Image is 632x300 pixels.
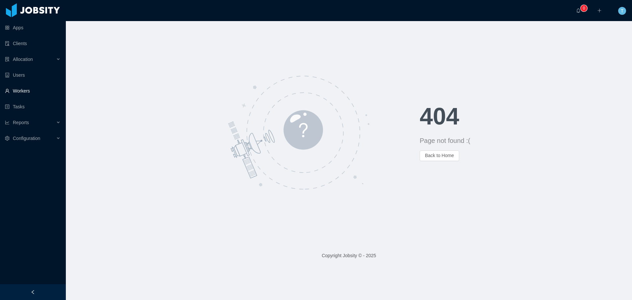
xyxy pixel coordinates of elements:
footer: Copyright Jobsity © - 2025 [66,244,632,267]
i: icon: setting [5,136,10,141]
a: icon: userWorkers [5,84,61,97]
span: Configuration [13,136,40,141]
a: Back to Home [420,153,459,158]
i: icon: solution [5,57,10,62]
span: T [621,7,624,15]
span: Allocation [13,57,33,62]
a: icon: profileTasks [5,100,61,113]
a: icon: auditClients [5,37,61,50]
div: Page not found :( [420,136,632,145]
h1: 404 [420,104,632,128]
i: icon: plus [597,8,602,13]
i: icon: line-chart [5,120,10,125]
a: icon: appstoreApps [5,21,61,34]
a: icon: robotUsers [5,68,61,82]
button: Back to Home [420,150,459,161]
i: icon: bell [576,8,581,13]
span: Reports [13,120,29,125]
sup: 0 [581,5,587,12]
